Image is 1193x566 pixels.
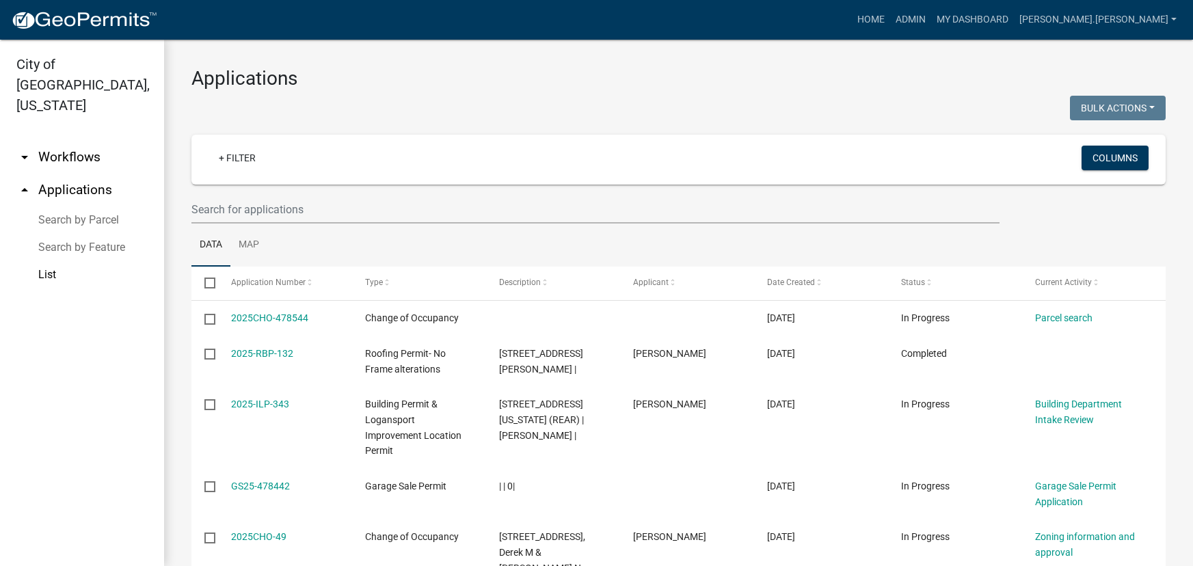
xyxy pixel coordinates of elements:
[191,267,217,299] datatable-header-cell: Select
[499,278,541,287] span: Description
[767,278,815,287] span: Date Created
[351,267,485,299] datatable-header-cell: Type
[901,312,950,323] span: In Progress
[365,312,459,323] span: Change of Occupancy
[231,399,289,409] a: 2025-ILP-343
[767,312,795,323] span: 09/15/2025
[1035,399,1122,425] a: Building Department Intake Review
[1035,312,1093,323] a: Parcel search
[217,267,351,299] datatable-header-cell: Application Number
[901,348,947,359] span: Completed
[365,278,383,287] span: Type
[1035,531,1135,558] a: Zoning information and approval
[767,399,795,409] span: 09/15/2025
[888,267,1022,299] datatable-header-cell: Status
[231,312,308,323] a: 2025CHO-478544
[1070,96,1166,120] button: Bulk Actions
[16,182,33,198] i: arrow_drop_up
[852,7,890,33] a: Home
[754,267,888,299] datatable-header-cell: Date Created
[1022,267,1156,299] datatable-header-cell: Current Activity
[1082,146,1149,170] button: Columns
[191,196,1000,224] input: Search for applications
[620,267,754,299] datatable-header-cell: Applicant
[1035,278,1092,287] span: Current Activity
[1035,481,1116,507] a: Garage Sale Permit Application
[767,531,795,542] span: 09/15/2025
[208,146,267,170] a: + Filter
[767,348,795,359] span: 09/15/2025
[499,481,515,491] span: | | 0|
[633,399,706,409] span: MICHAEL ANDERSON
[767,481,795,491] span: 09/15/2025
[901,531,950,542] span: In Progress
[365,531,459,542] span: Change of Occupancy
[365,481,446,491] span: Garage Sale Permit
[633,531,706,542] span: Jessica Scott
[901,399,950,409] span: In Progress
[633,278,669,287] span: Applicant
[633,348,706,359] span: Héctor López
[499,399,584,441] span: 1428 MICHIGAN AVE (REAR) | Anderson, Michael A |
[16,149,33,165] i: arrow_drop_down
[231,348,293,359] a: 2025-RBP-132
[231,531,286,542] a: 2025CHO-49
[365,399,461,456] span: Building Permit & Logansport Improvement Location Permit
[191,67,1166,90] h3: Applications
[486,267,620,299] datatable-header-cell: Description
[230,224,267,267] a: Map
[1014,7,1182,33] a: [PERSON_NAME].[PERSON_NAME]
[499,348,583,375] span: 604 WHEATLAND AVE | Lopez, Hector |
[191,224,230,267] a: Data
[231,278,306,287] span: Application Number
[365,348,446,375] span: Roofing Permit- No Frame alterations
[890,7,931,33] a: Admin
[901,278,925,287] span: Status
[231,481,290,491] a: GS25-478442
[931,7,1014,33] a: My Dashboard
[901,481,950,491] span: In Progress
